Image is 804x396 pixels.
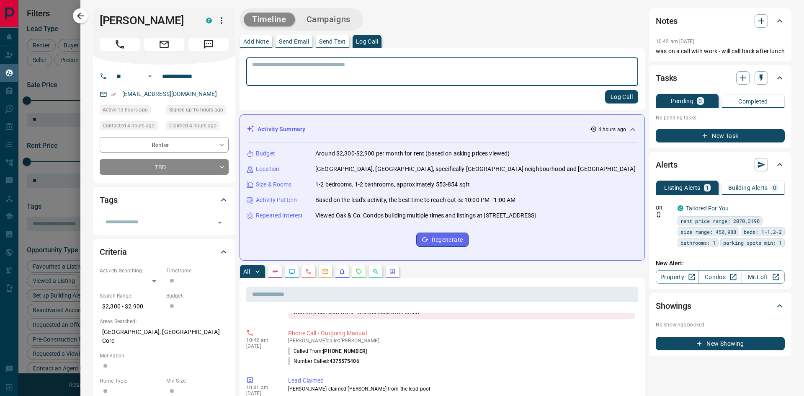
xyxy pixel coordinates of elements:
[111,91,116,97] svg: Email Verified
[656,204,673,212] p: Off
[100,318,229,325] p: Areas Searched:
[680,217,760,225] span: rent price range: 2070,3190
[288,329,635,338] p: Phone Call - Outgoing Manual
[315,149,510,158] p: Around $2,300-$2,900 per month for rent (based on asking prices viewed)
[288,376,635,385] p: Lead Claimed
[319,39,346,44] p: Send Text
[100,245,127,259] h2: Criteria
[169,106,223,114] span: Signed up 16 hours ago
[243,269,250,274] p: All
[103,106,148,114] span: Active 13 hours ago
[100,300,162,313] p: $2,300 - $2,900
[698,270,742,284] a: Condos
[723,238,782,247] span: parking spots min: 1
[315,180,470,189] p: 1-2 bedrooms, 1-2 bathrooms, approximately 553-854 sqft
[166,377,229,385] p: Min Size:
[664,185,701,191] p: Listing Alerts
[656,14,678,28] h2: Notes
[656,129,785,142] button: New Task
[288,338,635,344] p: [PERSON_NAME] called [PERSON_NAME]
[288,385,635,393] p: [PERSON_NAME] claimed [PERSON_NAME] from the lead pool
[656,212,662,217] svg: Push Notification Only
[100,121,162,133] div: Mon Sep 15 2025
[698,98,702,104] p: 0
[656,259,785,268] p: New Alert:
[678,205,683,211] div: condos.ca
[246,343,276,349] p: [DATE]
[656,299,691,313] h2: Showings
[100,325,229,348] p: [GEOGRAPHIC_DATA], [GEOGRAPHIC_DATA] Core
[656,296,785,316] div: Showings
[122,91,217,97] a: [EMAIL_ADDRESS][DOMAIN_NAME]
[272,268,278,275] svg: Notes
[288,357,359,365] p: Number Called:
[100,38,140,51] span: Call
[247,122,638,137] div: Activity Summary4 hours ago
[605,90,638,104] button: Log Call
[289,268,295,275] svg: Lead Browsing Activity
[166,292,229,300] p: Budget:
[372,268,379,275] svg: Opportunities
[656,47,785,56] p: was on a call with work - will call back after lunch
[166,105,229,117] div: Sun Sep 14 2025
[656,11,785,31] div: Notes
[100,352,229,360] p: Motivation:
[356,39,378,44] p: Log Call
[315,165,636,173] p: [GEOGRAPHIC_DATA], [GEOGRAPHIC_DATA], specifically [GEOGRAPHIC_DATA] neighbourhood and [GEOGRAPHI...
[323,348,367,354] span: [PHONE_NUMBER]
[339,268,345,275] svg: Listing Alerts
[656,321,785,329] p: No showings booked
[100,159,229,175] div: TBD
[680,228,736,236] span: size range: 450,988
[656,155,785,175] div: Alerts
[656,39,694,44] p: 10:42 am [DATE]
[100,105,162,117] div: Mon Sep 15 2025
[744,228,782,236] span: beds: 1-1,2-2
[742,270,785,284] a: Mr.Loft
[656,270,699,284] a: Property
[656,71,677,85] h2: Tasks
[166,121,229,133] div: Mon Sep 15 2025
[773,185,776,191] p: 0
[256,149,275,158] p: Budget
[100,292,162,300] p: Search Range:
[656,337,785,350] button: New Showing
[169,122,216,130] span: Claimed 4 hours ago
[686,205,729,212] a: Tailored For You
[243,39,269,44] p: Add Note
[214,217,226,228] button: Open
[166,267,229,274] p: Timeframe:
[288,347,367,355] p: Called From:
[188,38,229,51] span: Message
[298,13,359,26] button: Campaigns
[144,38,184,51] span: Email
[671,98,693,104] p: Pending
[330,358,359,364] span: 4375575406
[315,211,536,220] p: Viewed Oak & Co. Condos building multiple times and listings at [STREET_ADDRESS]
[680,238,716,247] span: bathrooms: 1
[100,190,229,210] div: Tags
[279,39,309,44] p: Send Email
[356,268,362,275] svg: Requests
[246,385,276,391] p: 10:41 am
[258,125,305,134] p: Activity Summary
[389,268,396,275] svg: Agent Actions
[256,211,303,220] p: Repeated Interest
[145,71,155,81] button: Open
[416,233,469,247] button: Regenerate
[738,98,768,104] p: Completed
[315,196,515,204] p: Based on the lead's activity, the best time to reach out is: 10:00 PM - 1:00 AM
[728,185,768,191] p: Building Alerts
[256,165,279,173] p: Location
[103,122,155,130] span: Contacted 4 hours ago
[256,180,292,189] p: Size & Rooms
[706,185,709,191] p: 1
[656,158,678,171] h2: Alerts
[246,337,276,343] p: 10:42 am
[598,126,626,133] p: 4 hours ago
[305,268,312,275] svg: Calls
[100,242,229,262] div: Criteria
[100,267,162,274] p: Actively Searching:
[244,13,295,26] button: Timeline
[100,193,117,207] h2: Tags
